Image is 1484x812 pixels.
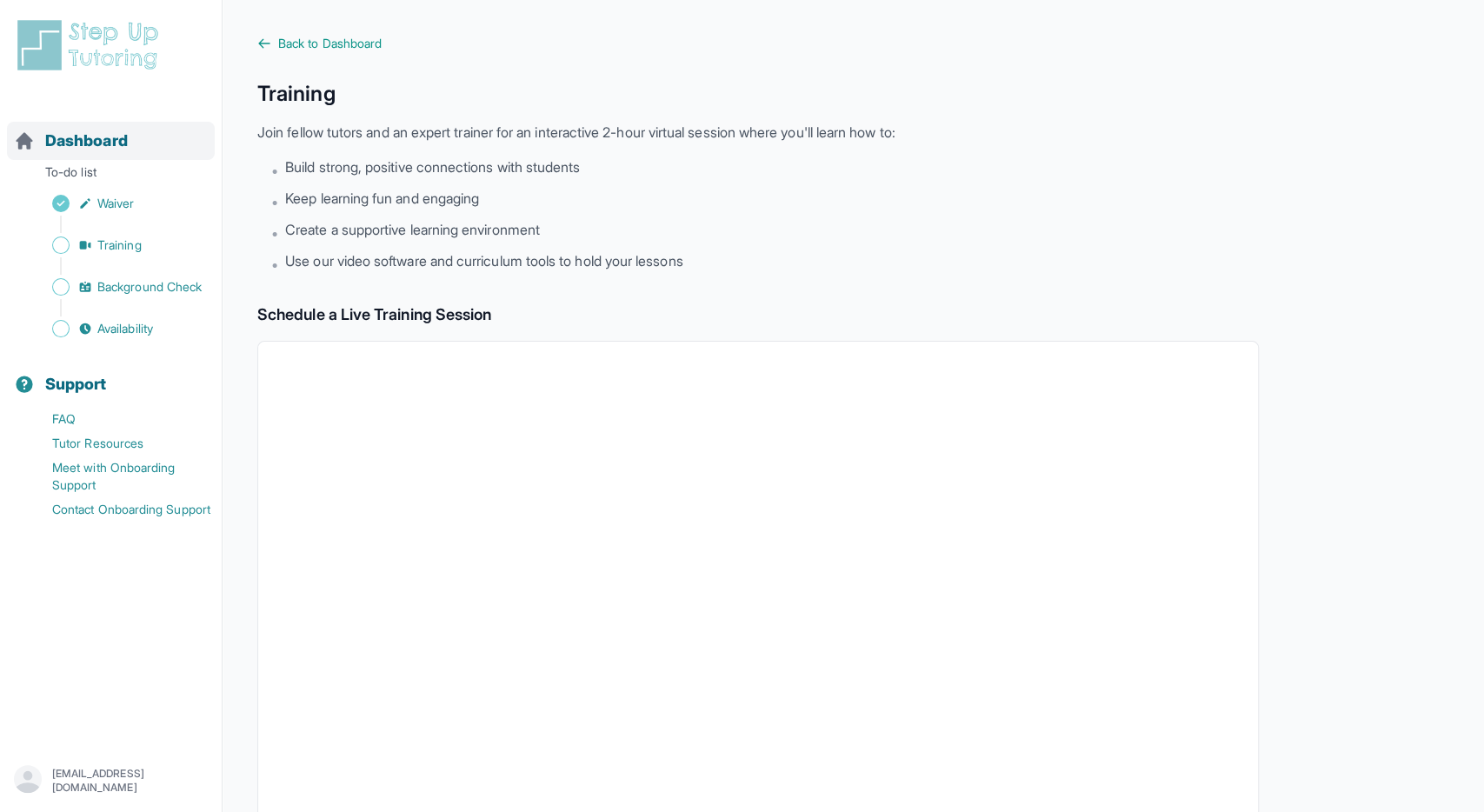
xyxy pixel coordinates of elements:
a: FAQ [14,407,222,431]
button: Support [7,344,215,403]
span: • [271,223,278,243]
a: Tutor Resources [14,431,222,456]
a: Dashboard [14,129,128,153]
span: Dashboard [45,129,128,153]
img: logo [14,17,169,73]
span: • [271,191,278,212]
span: Back to Dashboard [278,35,382,52]
span: Create a supportive learning environment [285,219,540,240]
a: Availability [14,316,222,341]
a: Meet with Onboarding Support [14,456,222,497]
span: Build strong, positive connections with students [285,156,580,177]
h1: Training [257,80,1259,108]
span: Support [45,372,107,396]
a: Background Check [14,275,222,299]
a: Waiver [14,191,222,216]
h2: Schedule a Live Training Session [257,303,1259,327]
p: [EMAIL_ADDRESS][DOMAIN_NAME] [52,767,208,795]
p: To-do list [7,163,215,188]
span: Waiver [97,195,134,212]
span: Training [97,236,142,254]
span: Availability [97,320,153,337]
span: • [271,254,278,275]
a: Back to Dashboard [257,35,1259,52]
span: Keep learning fun and engaging [285,188,479,209]
p: Join fellow tutors and an expert trainer for an interactive 2-hour virtual session where you'll l... [257,122,1259,143]
button: Dashboard [7,101,215,160]
a: Contact Onboarding Support [14,497,222,522]
a: Training [14,233,222,257]
button: [EMAIL_ADDRESS][DOMAIN_NAME] [14,765,208,796]
span: • [271,160,278,181]
span: Background Check [97,278,202,296]
span: Use our video software and curriculum tools to hold your lessons [285,250,682,271]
